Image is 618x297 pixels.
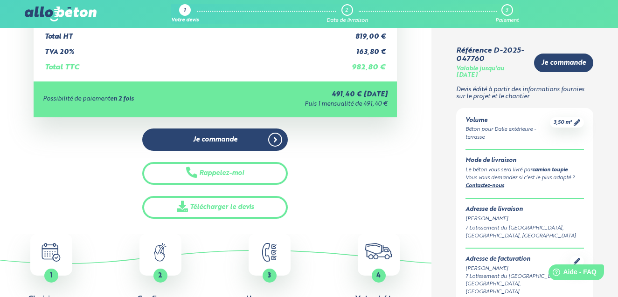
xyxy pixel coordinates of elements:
td: 163,80 € [346,41,388,56]
a: 2 Date de livraison [326,4,368,24]
td: Total TTC [43,56,346,72]
img: allobéton [25,7,97,21]
div: Adresse de facturation [465,256,570,263]
span: Je commande [193,136,237,144]
div: Volume [465,117,550,124]
p: Devis édité à partir des informations fournies sur le projet et le chantier [456,87,593,100]
div: Mode de livraison [465,157,584,164]
div: [PERSON_NAME] [465,215,584,223]
a: Télécharger le devis [142,196,288,219]
span: 4 [376,272,381,279]
a: 1 Votre devis [171,4,199,24]
span: Je commande [542,59,586,67]
td: 819,00 € [346,25,388,41]
div: Date de livraison [326,18,368,24]
div: 1 [184,8,186,14]
span: 2 [158,272,162,279]
div: [PERSON_NAME] [465,265,570,273]
a: Je commande [142,128,288,151]
div: Béton pour Dalle extérieure - terrasse [465,126,550,142]
div: Référence D-2025-047760 [456,47,527,64]
span: 1 [50,272,52,279]
td: Total HT [43,25,346,41]
td: TVA 20% [43,41,346,56]
div: 2 [345,7,348,13]
div: Paiement [495,18,519,24]
div: 491,40 € [DATE] [223,91,388,99]
a: Je commande [534,54,593,73]
div: Possibilité de paiement [43,96,223,103]
strong: en 2 fois [110,96,134,102]
td: 982,80 € [346,56,388,72]
iframe: Help widget launcher [535,261,608,287]
div: Adresse de livraison [465,206,584,213]
span: 3 [268,272,271,279]
div: Le béton vous sera livré par [465,166,584,175]
div: Puis 1 mensualité de 491,40 € [223,101,388,108]
a: 3 Paiement [495,4,519,24]
div: Vous vous demandez si c’est le plus adapté ? . [465,174,584,190]
div: Votre devis [171,18,199,24]
div: 3 [506,7,508,13]
img: truck.c7a9816ed8b9b1312949.png [365,243,392,259]
div: 7 Lotissement du [GEOGRAPHIC_DATA], [GEOGRAPHIC_DATA], [GEOGRAPHIC_DATA] [465,273,570,296]
a: Contactez-nous [465,183,504,189]
div: Valable jusqu'au [DATE] [456,66,527,79]
a: camion toupie [532,168,568,173]
div: 7 Lotissement du [GEOGRAPHIC_DATA], [GEOGRAPHIC_DATA], [GEOGRAPHIC_DATA] [465,224,584,240]
button: Rappelez-moi [142,162,288,185]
